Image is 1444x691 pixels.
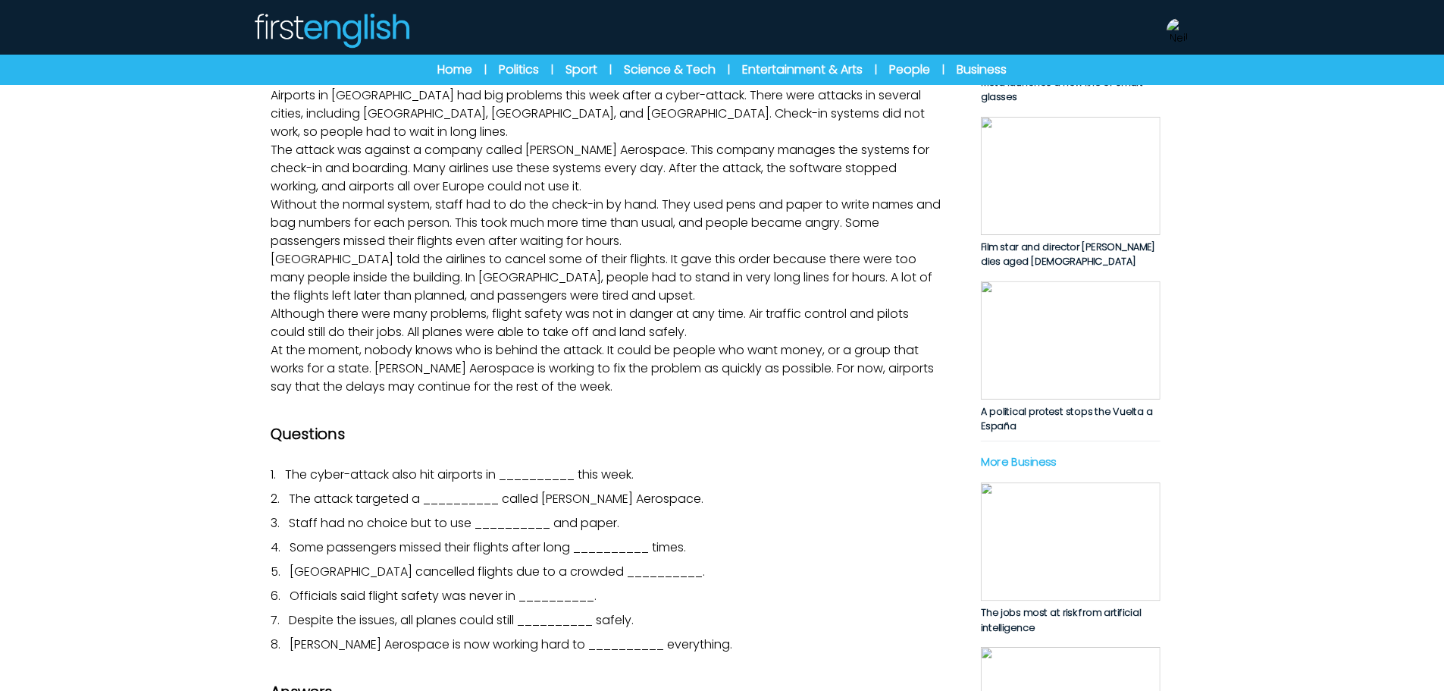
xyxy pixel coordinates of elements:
a: Politics [499,61,539,79]
span: The jobs most at risk from artificial intelligence [980,606,1140,635]
p: 8. [271,636,944,654]
p: 1. [271,466,944,484]
a: Home [437,61,472,79]
span: | [551,62,553,77]
p: 7. [271,611,944,630]
p: 4. [271,539,944,557]
a: People [889,61,930,79]
p: 5. [271,563,944,581]
span: Officials said flight safety was never in __________. [290,587,597,605]
a: Sport [565,61,597,79]
a: Science & Tech [624,61,716,79]
h2: Questions [271,423,944,444]
span: [PERSON_NAME] Aerospace is now working hard to __________ everything. [290,636,732,653]
p: More Business [980,454,1160,470]
a: Entertainment & Arts [742,61,863,79]
span: Some passengers missed their flights after long __________ times. [290,539,686,556]
img: YrL63yUIgoHdZhpemvAwWCytU424AlCZiyGt5Tri.jpg [980,117,1160,235]
span: | [728,62,730,77]
div: Airports in [GEOGRAPHIC_DATA] had big problems this week after a cyber-attack. There were attacks... [271,44,944,396]
span: Staff had no choice but to use __________ and paper. [289,514,619,532]
img: Neil Storey [1167,18,1191,42]
span: The attack targeted a __________ called [PERSON_NAME] Aerospace. [289,490,703,507]
a: A political protest stops the Vuelta a España [980,281,1160,434]
span: [GEOGRAPHIC_DATA] cancelled flights due to a crowded __________. [290,563,705,580]
img: Logo [252,12,410,49]
a: Film star and director [PERSON_NAME] dies aged [DEMOGRAPHIC_DATA] [980,117,1160,269]
a: Business [957,61,1007,79]
p: 6. [271,587,944,605]
a: The jobs most at risk from artificial intelligence [980,482,1160,635]
p: 3. [271,514,944,532]
span: Despite the issues, all planes could still __________ safely. [289,611,634,629]
img: Mc4A3J4fmjCAbhVZ9gickfZg2sVMnQa67NifcKTi.jpg [980,482,1160,601]
span: | [875,62,877,77]
span: | [942,62,944,77]
p: 2. [271,490,944,508]
span: | [484,62,487,77]
span: Film star and director [PERSON_NAME] dies aged [DEMOGRAPHIC_DATA] [980,240,1154,269]
span: Meta launches a new line of smart glasses [980,76,1142,105]
span: A political protest stops the Vuelta a España [980,404,1152,433]
span: The cyber-attack also hit airports in __________ this week. [285,466,634,483]
span: | [609,62,612,77]
img: HkFBrZCxVBUpj8k0uq3Yciz3NXpJA8JnKuCT673p.jpg [980,281,1160,400]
